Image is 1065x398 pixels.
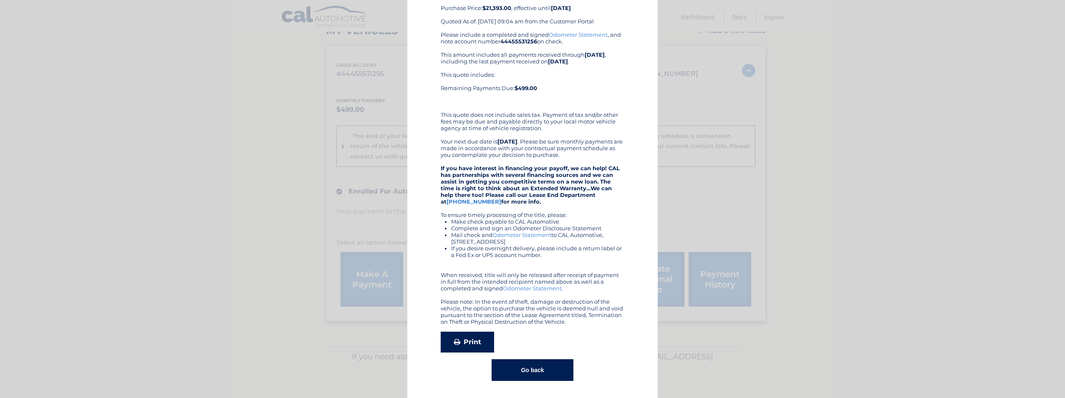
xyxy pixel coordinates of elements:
a: Odometer Statement [492,232,551,238]
li: Mail check and to CAL Automotive, [STREET_ADDRESS] [451,232,624,245]
li: Complete and sign an Odometer Disclosure Statement [451,225,624,232]
b: [DATE] [497,138,517,145]
b: [DATE] [548,58,568,65]
b: [DATE] [551,5,571,11]
strong: If you have interest in financing your payoff, we can help! CAL has partnerships with several fin... [441,165,620,205]
b: $21,393.00 [482,5,511,11]
li: If you desire overnight delivery, please include a return label or a Fed Ex or UPS account number. [451,245,624,258]
a: [PHONE_NUMBER] [447,198,501,205]
li: Make check payable to CAL Automotive [451,218,624,225]
div: This quote includes: Remaining Payments Due: [441,71,624,105]
a: Odometer Statement [549,31,608,38]
div: Please include a completed and signed , and note account number on check. This amount includes al... [441,31,624,325]
button: Go back [492,359,573,381]
a: Odometer Statement [503,285,562,292]
b: $499.00 [515,85,537,91]
a: Print [441,332,494,353]
b: 44455531256 [500,38,537,45]
b: [DATE] [585,51,605,58]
